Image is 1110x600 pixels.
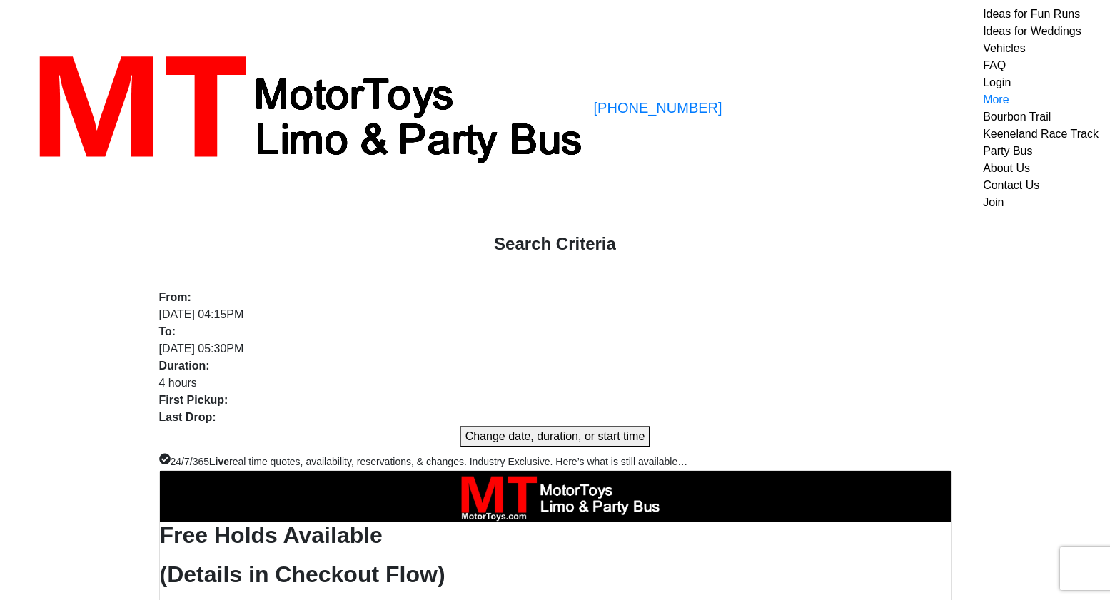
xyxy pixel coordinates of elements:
[983,196,1004,208] a: Join
[460,426,651,447] button: Change date, duration, or start time
[159,360,210,372] b: Duration:
[983,111,1051,123] a: Bourbon Trail
[983,162,1030,174] a: About Us
[983,42,1026,54] a: Vehicles
[983,145,1032,157] a: Party Bus
[983,93,1009,106] a: More
[159,325,176,337] b: To:
[11,43,590,175] img: MotorToys Logo
[159,306,952,323] div: [DATE] 04:15PM
[159,234,952,255] h4: Search Criteria
[465,430,645,442] span: Change date, duration, or start time
[983,59,1006,71] a: FAQ
[159,375,952,392] div: 4 hours
[983,8,1080,20] a: Ideas for Fun Runs
[209,456,229,467] b: Live
[594,99,722,115] a: [PHONE_NUMBER]
[983,128,1099,140] a: Keeneland Race Track
[159,411,216,423] b: Last Drop:
[171,456,467,467] span: 24/7/365 real time quotes, availability, reservations, & changes.
[160,561,951,588] p: (Details in Checkout Flow)
[470,456,688,467] span: Industry Exclusive. Here’s what is still available…
[159,394,228,406] b: First Pickup:
[160,522,951,549] p: Free Holds Available
[448,471,662,522] img: box_logo_brand.jpeg
[983,76,1011,88] a: Login
[159,291,191,303] b: From:
[159,340,952,357] div: [DATE] 05:30PM
[983,179,1039,191] a: Contact Us
[983,25,1081,37] a: Ideas for Weddings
